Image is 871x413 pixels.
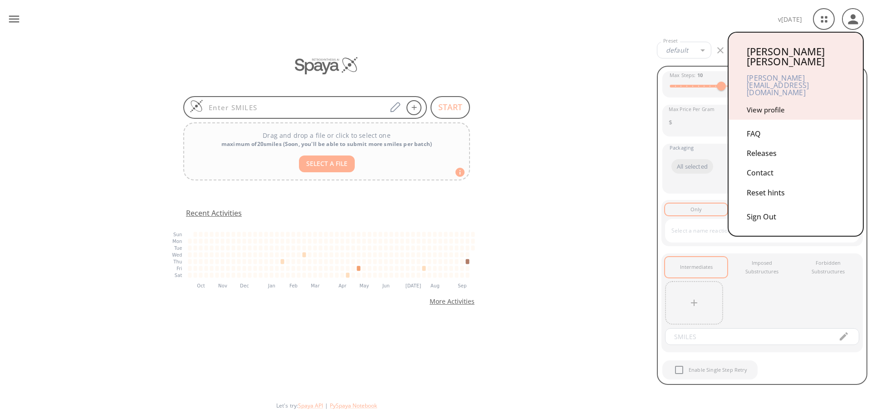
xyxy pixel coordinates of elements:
a: View profile [747,105,785,114]
div: [PERSON_NAME] [PERSON_NAME] [747,46,845,66]
div: Sign Out [747,203,845,227]
div: Contact [747,163,845,183]
div: [PERSON_NAME][EMAIL_ADDRESS][DOMAIN_NAME] [747,66,845,104]
div: Releases [747,144,845,163]
div: FAQ [747,124,845,144]
div: Reset hints [747,183,845,203]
